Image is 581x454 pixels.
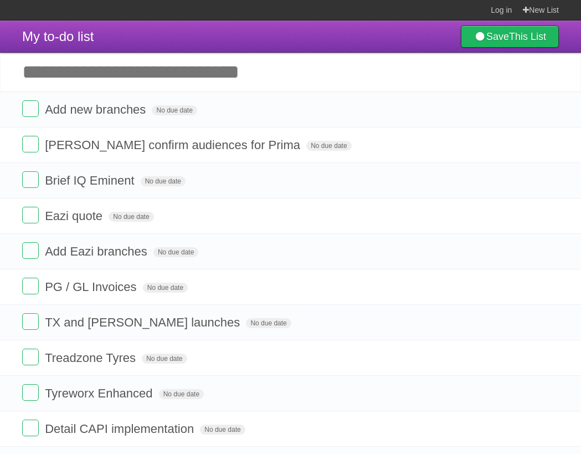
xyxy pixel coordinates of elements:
[153,247,198,257] span: No due date
[22,171,39,188] label: Done
[142,354,187,364] span: No due date
[22,100,39,117] label: Done
[45,351,138,365] span: Treadzone Tyres
[45,103,148,116] span: Add new branches
[159,389,204,399] span: No due date
[152,105,197,115] span: No due date
[22,136,39,152] label: Done
[22,349,39,365] label: Done
[45,315,243,329] span: TX and [PERSON_NAME] launches
[22,29,94,44] span: My to-do list
[45,422,197,436] span: Detail CAPI implementation
[141,176,186,186] span: No due date
[246,318,291,328] span: No due date
[22,242,39,259] label: Done
[45,244,150,258] span: Add Eazi branches
[22,278,39,294] label: Done
[509,31,546,42] b: This List
[461,25,559,48] a: SaveThis List
[22,313,39,330] label: Done
[109,212,153,222] span: No due date
[22,384,39,401] label: Done
[45,280,139,294] span: PG / GL Invoices
[22,207,39,223] label: Done
[45,138,303,152] span: [PERSON_NAME] confirm audiences for Prima
[45,209,105,223] span: Eazi quote
[306,141,351,151] span: No due date
[22,420,39,436] label: Done
[143,283,188,293] span: No due date
[45,386,155,400] span: Tyreworx Enhanced
[45,174,137,187] span: Brief IQ Eminent
[200,425,245,435] span: No due date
